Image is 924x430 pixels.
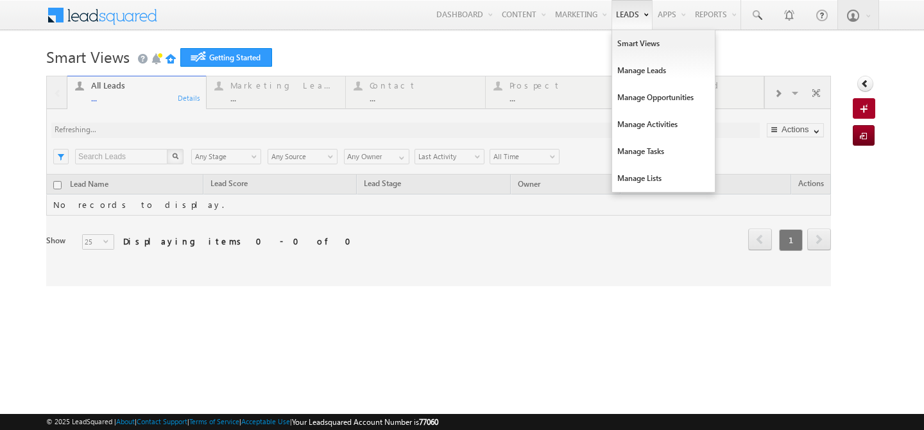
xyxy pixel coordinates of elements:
a: About [116,417,135,426]
a: Manage Lists [612,165,715,192]
a: Manage Leads [612,57,715,84]
a: Terms of Service [189,417,239,426]
a: Contact Support [137,417,187,426]
span: © 2025 LeadSquared | | | | | [46,416,438,428]
span: Your Leadsquared Account Number is [292,417,438,427]
a: Manage Activities [612,111,715,138]
a: Manage Opportunities [612,84,715,111]
a: Manage Tasks [612,138,715,165]
span: Smart Views [46,46,130,67]
a: Getting Started [180,48,272,67]
span: 77060 [419,417,438,427]
a: Acceptable Use [241,417,290,426]
a: Smart Views [612,30,715,57]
